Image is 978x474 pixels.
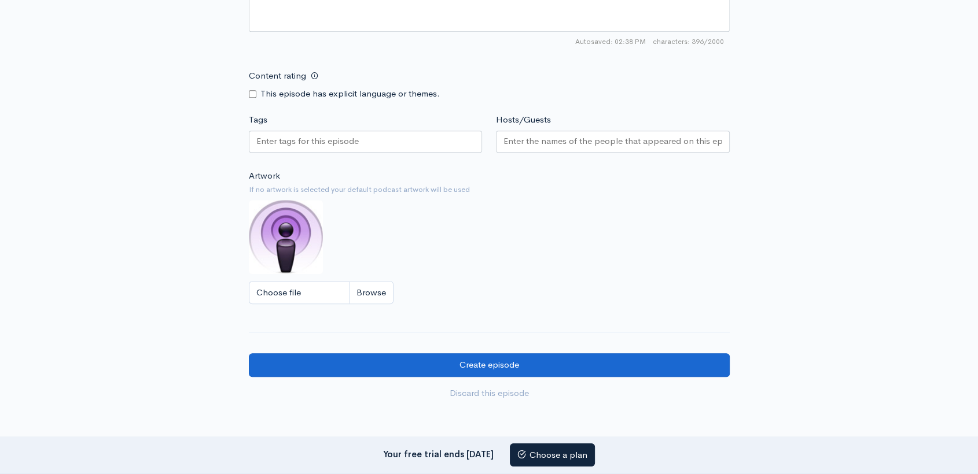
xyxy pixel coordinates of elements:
[503,135,722,148] input: Enter the names of the people that appeared on this episode
[249,184,730,195] small: If no artwork is selected your default podcast artwork will be used
[249,64,306,88] label: Content rating
[260,87,440,101] label: This episode has explicit language or themes.
[383,448,494,459] strong: Your free trial ends [DATE]
[496,113,551,127] label: Hosts/Guests
[249,353,730,377] input: Create episode
[256,135,361,148] input: Enter tags for this episode
[575,36,646,47] span: Autosaved: 02:38 PM
[653,36,724,47] span: 396/2000
[249,382,730,405] a: Discard this episode
[510,443,595,467] a: Choose a plan
[249,169,280,183] label: Artwork
[249,113,267,127] label: Tags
